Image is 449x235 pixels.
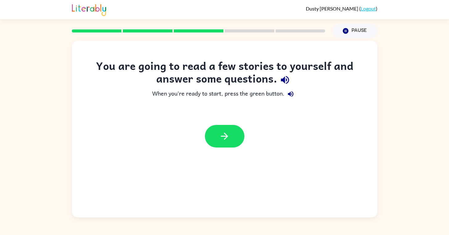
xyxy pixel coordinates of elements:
[333,24,377,38] button: Pause
[72,2,106,16] img: Literably
[306,6,359,11] span: Dusty [PERSON_NAME]
[361,6,376,11] a: Logout
[306,6,377,11] div: ( )
[84,88,365,100] div: When you're ready to start, press the green button.
[84,59,365,88] div: You are going to read a few stories to yourself and answer some questions.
